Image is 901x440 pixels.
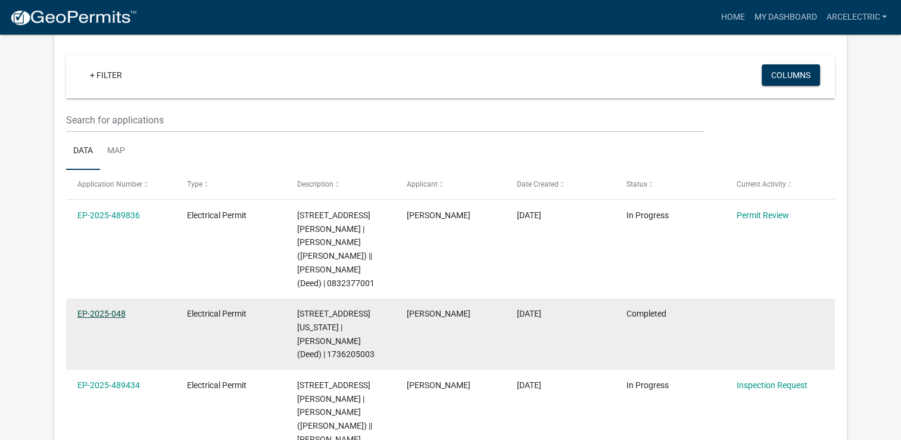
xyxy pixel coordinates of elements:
[517,380,541,390] span: 10/07/2025
[626,309,666,318] span: Completed
[286,170,395,199] datatable-header-cell: Description
[77,309,126,318] a: EP-2025-048
[517,180,559,188] span: Date Created
[187,309,247,318] span: Electrical Permit
[77,380,140,390] a: EP-2025-489434
[407,309,470,318] span: Rees Christensen
[297,309,375,359] span: 508 W WASHINGTON ST MONROE | WIGNALL, JEFFREY D (Deed) | 1736205003
[395,170,505,199] datatable-header-cell: Applicant
[77,180,142,188] span: Application Number
[187,180,202,188] span: Type
[187,380,247,390] span: Electrical Permit
[749,6,821,29] a: My Dashboard
[80,64,132,86] a: + Filter
[615,170,725,199] datatable-header-cell: Status
[821,6,891,29] a: ArcElectric
[736,380,807,390] a: Inspection Request
[187,210,247,220] span: Electrical Permit
[100,132,132,171] a: Map
[762,64,820,86] button: Columns
[517,210,541,220] span: 10/08/2025
[297,180,333,188] span: Description
[626,210,669,220] span: In Progress
[505,170,615,199] datatable-header-cell: Date Created
[407,210,470,220] span: Rees Christensen
[517,309,541,318] span: 10/07/2025
[66,170,176,199] datatable-header-cell: Application Number
[626,180,647,188] span: Status
[407,180,438,188] span: Applicant
[66,132,100,171] a: Data
[725,170,834,199] datatable-header-cell: Current Activity
[66,108,704,132] input: Search for applications
[736,180,785,188] span: Current Activity
[297,210,375,288] span: 3494 HARBOR AVE NEWTON | DETTMAN, DONALD L (Deed) || DETTMAN, JEAN M (Deed) | 0832377001
[407,380,470,390] span: Rees Christensen
[77,210,140,220] a: EP-2025-489836
[176,170,285,199] datatable-header-cell: Type
[736,210,788,220] a: Permit Review
[626,380,669,390] span: In Progress
[716,6,749,29] a: Home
